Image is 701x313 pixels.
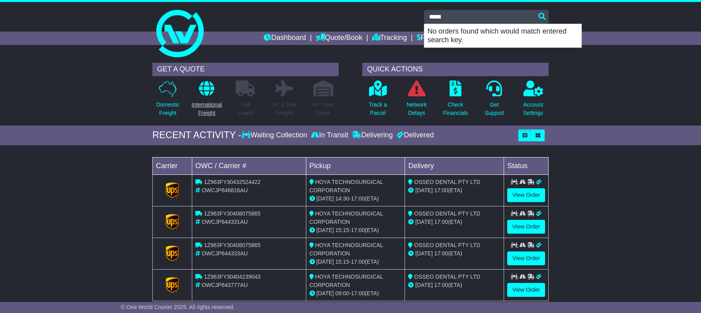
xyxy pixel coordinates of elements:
span: [DATE] [415,187,433,193]
td: Status [504,157,549,174]
span: 17:00 [434,282,448,288]
div: - (ETA) [309,195,402,203]
a: View Order [507,220,545,234]
span: OWCJP644331AU [202,219,248,225]
span: 17:00 [434,219,448,225]
p: Get Support [485,101,504,117]
span: 17:00 [351,259,365,265]
span: [DATE] [415,282,433,288]
a: View Order [507,283,545,297]
span: 1Z963FY30408075865 [204,242,261,248]
span: OSSEO DENTAL PTY LTD [414,210,480,217]
img: GetCarrierServiceLogo [166,246,179,261]
span: OSSEO DENTAL PTY LTD [414,242,480,248]
div: Delivered [395,131,434,140]
td: Pickup [306,157,405,174]
span: 14:30 [336,195,349,202]
span: [DATE] [317,259,334,265]
span: 17:00 [434,250,448,257]
p: Air & Sea Freight [273,101,296,117]
p: Network Delays [407,101,427,117]
span: [DATE] [317,227,334,233]
a: GetSupport [484,80,504,122]
span: HOYA TECHNOSURGICAL CORPORATION [309,242,383,257]
div: In Transit [309,131,350,140]
td: Delivery [405,157,504,174]
p: Full Loads [236,101,255,117]
p: Check Financials [443,101,468,117]
img: GetCarrierServiceLogo [166,277,179,293]
a: View Order [507,188,545,202]
span: 1Z963FY30432524422 [204,179,261,185]
div: (ETA) [408,281,500,289]
a: InternationalFreight [191,80,222,122]
p: Domestic Freight [156,101,179,117]
span: 1Z963FY30408075865 [204,210,261,217]
span: 17:00 [351,290,365,296]
img: GetCarrierServiceLogo [166,182,179,198]
div: QUICK ACTIONS [362,63,549,76]
span: HOYA TECHNOSURGICAL CORPORATION [309,179,383,193]
span: 15:15 [336,259,349,265]
span: HOYA TECHNOSURGICAL CORPORATION [309,274,383,288]
span: [DATE] [415,219,433,225]
a: View Order [507,251,545,265]
a: Track aParcel [368,80,387,122]
span: 17:00 [351,195,365,202]
span: HOYA TECHNOSURGICAL CORPORATION [309,210,383,225]
a: Financials [417,32,453,45]
div: - (ETA) [309,289,402,298]
span: [DATE] [317,290,334,296]
span: OSSEO DENTAL PTY LTD [414,179,480,185]
div: - (ETA) [309,258,402,266]
a: Quote/Book [316,32,362,45]
span: [DATE] [317,195,334,202]
p: No orders found which would match entered search key. [424,24,581,47]
div: (ETA) [408,186,500,195]
span: OWCJP646616AU [202,187,248,193]
p: Track a Parcel [369,101,387,117]
td: OWC / Carrier # [192,157,306,174]
a: CheckFinancials [443,80,469,122]
a: DomesticFreight [156,80,180,122]
img: GetCarrierServiceLogo [166,214,179,230]
span: 17:00 [434,187,448,193]
div: Waiting Collection [242,131,309,140]
span: 15:15 [336,227,349,233]
a: Tracking [372,32,407,45]
a: AccountSettings [523,80,544,122]
div: RECENT ACTIVITY - [152,129,242,141]
div: (ETA) [408,218,500,226]
span: [DATE] [415,250,433,257]
a: Dashboard [264,32,306,45]
span: 17:00 [351,227,365,233]
a: NetworkDelays [406,80,427,122]
p: Account Settings [523,101,544,117]
div: (ETA) [408,249,500,258]
p: International Freight [191,101,222,117]
span: OWCJP643777AU [202,282,248,288]
td: Carrier [153,157,192,174]
div: GET A QUOTE [152,63,339,76]
p: Air / Sea Depot [313,101,334,117]
div: Delivering [350,131,395,140]
span: © One World Courier 2025. All rights reserved. [121,304,235,310]
span: 09:00 [336,290,349,296]
span: OWCJP644333AU [202,250,248,257]
span: 1Z963FY30404239043 [204,274,261,280]
span: OSSEO DENTAL PTY LTD [414,274,480,280]
div: - (ETA) [309,226,402,234]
